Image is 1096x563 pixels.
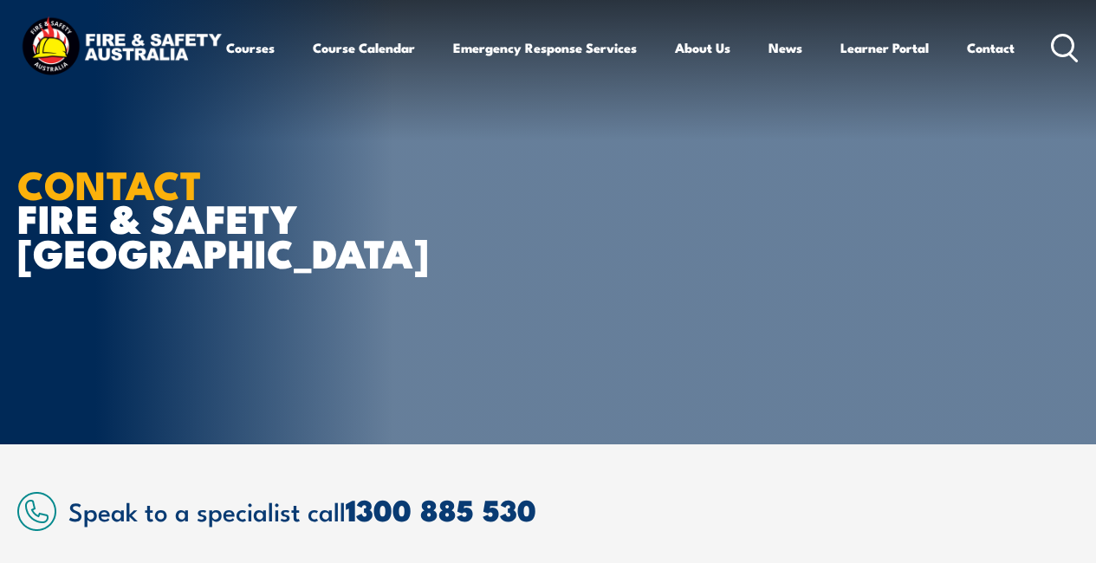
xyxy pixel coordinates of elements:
a: Contact [967,27,1015,68]
a: Courses [226,27,275,68]
a: 1300 885 530 [346,486,536,532]
a: News [768,27,802,68]
a: Course Calendar [313,27,415,68]
strong: CONTACT [17,153,202,213]
a: Learner Portal [840,27,929,68]
a: About Us [675,27,730,68]
h1: FIRE & SAFETY [GEOGRAPHIC_DATA] [17,166,445,268]
h2: Speak to a specialist call [68,494,1079,526]
a: Emergency Response Services [453,27,637,68]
